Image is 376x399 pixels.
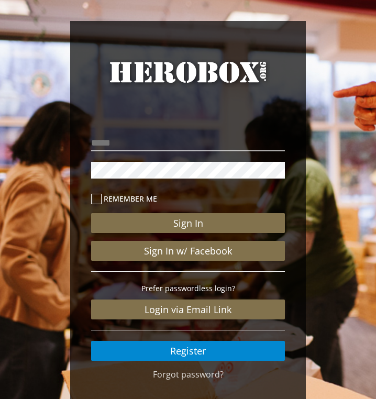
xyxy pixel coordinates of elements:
[91,282,285,294] p: Prefer passwordless login?
[153,369,224,380] a: Forgot password?
[91,241,285,261] a: Sign In w/ Facebook
[91,300,285,319] a: Login via Email Link
[91,341,285,361] a: Register
[91,193,285,205] label: Remember me
[91,213,285,233] button: Sign In
[91,58,285,106] a: HeroBox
